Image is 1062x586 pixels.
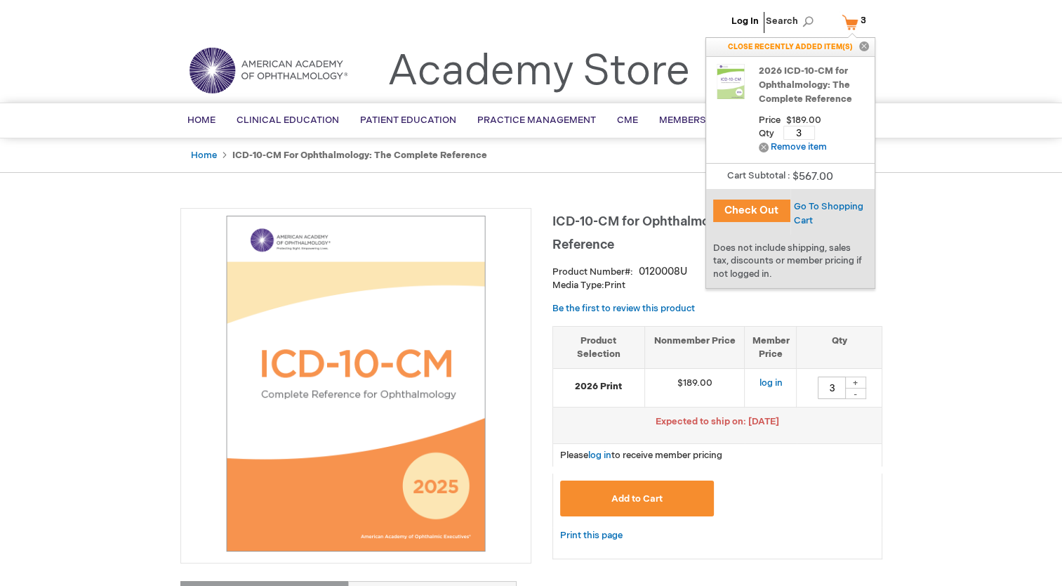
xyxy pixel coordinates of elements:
span: CME [617,115,638,126]
span: Qty [759,128,774,139]
strong: 2026 Print [560,380,637,393]
th: Product Selection [553,326,645,368]
a: Go To Shopping Cart [794,201,863,226]
button: Check Out [713,200,790,222]
span: Price [786,112,832,129]
div: + [845,377,866,389]
span: Please to receive member pricing [560,450,722,461]
a: Remove item [759,142,827,152]
strong: Product Number [552,266,633,278]
strong: ICD-10-CM for Ophthalmology: The Complete Reference [232,150,487,161]
a: Log In [731,15,759,27]
span: Search [766,7,819,35]
span: Home [187,115,215,126]
span: Patient Education [360,115,456,126]
p: Print [552,279,882,292]
span: Price [759,115,781,126]
a: log in [588,450,611,461]
div: - [845,388,866,399]
th: Qty [797,326,882,368]
span: Membership [659,115,722,126]
span: Cart Subtotal [727,170,785,181]
a: 2026 ICD-10-CM for Ophthalmology: The Complete Reference [759,64,868,106]
button: Add to Cart [560,481,715,516]
input: Qty [783,126,815,140]
span: Add to Cart [611,493,663,504]
a: Print this page [560,527,623,545]
span: Clinical Education [237,115,339,126]
th: Nonmember Price [644,326,745,368]
td: $189.00 [644,369,745,408]
input: Qty [818,377,846,399]
span: Practice Management [477,115,596,126]
span: Expected to ship on: [DATE] [656,416,779,427]
div: Does not include shipping, sales tax, discounts or member pricing if not logged in. [706,235,875,288]
a: log in [759,377,782,389]
img: 2026 ICD-10-CM for Ophthalmology: The Complete Reference [713,64,748,99]
th: Member Price [745,326,797,368]
span: ICD-10-CM for Ophthalmology: The Complete Reference [552,214,827,252]
a: Academy Store [387,46,690,97]
a: 2026 ICD-10-CM for Ophthalmology: The Complete Reference [713,64,748,110]
div: 0120008U [639,265,687,279]
a: Home [191,150,217,161]
span: 3 [861,15,866,26]
a: 3 [839,10,875,34]
strong: Media Type: [552,280,604,291]
span: $567.00 [790,170,833,183]
span: $189.00 [786,115,821,126]
p: CLOSE RECENTLY ADDED ITEM(S) [706,38,875,56]
a: Be the first to review this product [552,303,695,314]
img: ICD-10-CM for Ophthalmology: The Complete Reference [188,216,524,552]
